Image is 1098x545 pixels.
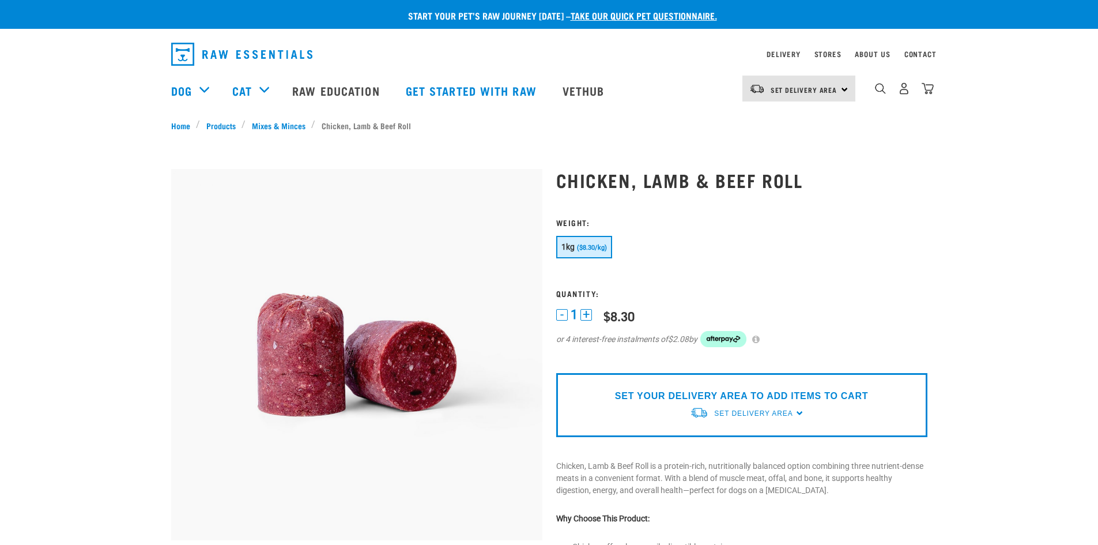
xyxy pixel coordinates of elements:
[556,218,927,227] h3: Weight:
[771,88,837,92] span: Set Delivery Area
[556,309,568,321] button: -
[749,84,765,94] img: van-moving.png
[577,244,607,251] span: ($8.30/kg)
[171,119,927,131] nav: breadcrumbs
[767,52,800,56] a: Delivery
[556,460,927,497] p: Chicken, Lamb & Beef Roll is a protein-rich, nutritionally balanced option combining three nutrie...
[571,309,578,321] span: 1
[904,52,937,56] a: Contact
[171,43,312,66] img: Raw Essentials Logo
[281,67,394,114] a: Raw Education
[394,67,551,114] a: Get started with Raw
[571,13,717,18] a: take our quick pet questionnaire.
[855,52,890,56] a: About Us
[700,331,746,347] img: Afterpay
[171,169,542,540] img: Raw Essentials Chicken Lamb Beef Bulk Minced Raw Dog Food Roll Unwrapped
[556,289,927,298] h3: Quantity:
[561,242,575,251] span: 1kg
[171,119,197,131] a: Home
[714,409,793,418] span: Set Delivery Area
[898,82,910,95] img: user.png
[556,331,927,347] div: or 4 interest-free instalments of by
[171,82,192,99] a: Dog
[814,52,842,56] a: Stores
[556,514,650,523] strong: Why Choose This Product:
[246,119,311,131] a: Mixes & Minces
[551,67,619,114] a: Vethub
[875,83,886,94] img: home-icon-1@2x.png
[603,309,635,323] div: $8.30
[162,38,937,70] nav: dropdown navigation
[232,82,252,99] a: Cat
[668,333,689,345] span: $2.08
[556,170,927,190] h1: Chicken, Lamb & Beef Roll
[200,119,242,131] a: Products
[580,309,592,321] button: +
[556,236,612,258] button: 1kg ($8.30/kg)
[690,407,708,419] img: van-moving.png
[922,82,934,95] img: home-icon@2x.png
[615,389,868,403] p: SET YOUR DELIVERY AREA TO ADD ITEMS TO CART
